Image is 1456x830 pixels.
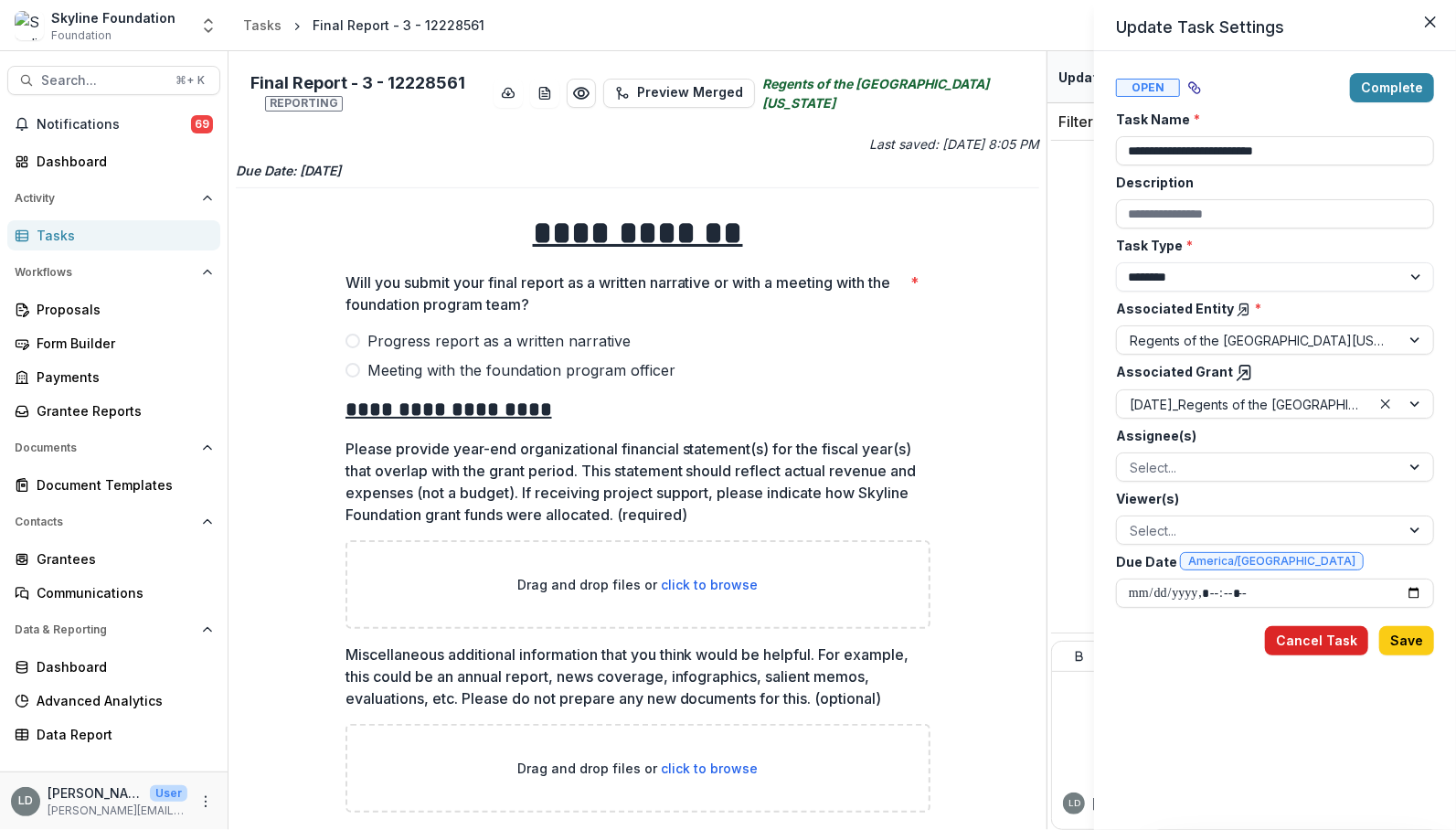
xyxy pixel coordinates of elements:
[1116,79,1180,97] span: Open
[1416,7,1445,37] button: Close
[1350,73,1434,102] button: Complete
[1379,626,1434,655] button: Save
[1116,489,1423,508] label: Viewer(s)
[1116,236,1423,255] label: Task Type
[1188,555,1355,568] span: America/[GEOGRAPHIC_DATA]
[1116,110,1423,129] label: Task Name
[1375,393,1397,415] div: Clear selected options
[1180,73,1209,102] button: View dependent tasks
[1116,362,1423,382] label: Associated Grant
[1116,426,1423,445] label: Assignee(s)
[1116,299,1423,318] label: Associated Entity
[1265,626,1368,655] button: Cancel Task
[1116,173,1423,192] label: Description
[1116,552,1423,571] label: Due Date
